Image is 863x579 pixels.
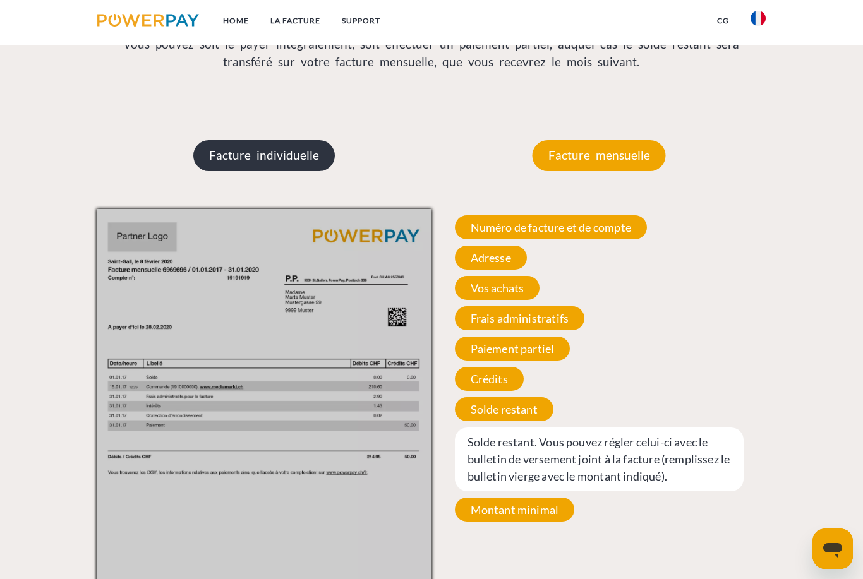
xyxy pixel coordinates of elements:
a: LA FACTURE [260,9,331,32]
a: Home [212,9,260,32]
img: logo-powerpay.svg [97,14,199,27]
a: Support [331,9,391,32]
iframe: Bouton de lancement de la fenêtre de messagerie, conversation en cours [812,528,853,569]
span: Vos achats [455,276,540,300]
span: Solde restant [455,397,553,421]
span: Crédits [455,367,524,391]
span: Adresse [455,246,527,270]
p: Facture individuelle [193,140,335,170]
span: Montant minimal [455,498,575,522]
span: Numéro de facture et de compte [455,215,647,239]
a: CG [706,9,740,32]
span: Solde restant. Vous pouvez régler celui-ci avec le bulletin de versement joint à la facture (remp... [455,427,744,491]
img: fr [751,11,766,26]
p: Facture mensuelle [533,140,666,170]
span: Frais administratifs [455,306,585,330]
p: Vous pouvez soit le payer intégralement, soit effectuer un paiement partiel, auquel cas le solde ... [97,35,767,71]
span: Paiement partiel [455,337,570,361]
